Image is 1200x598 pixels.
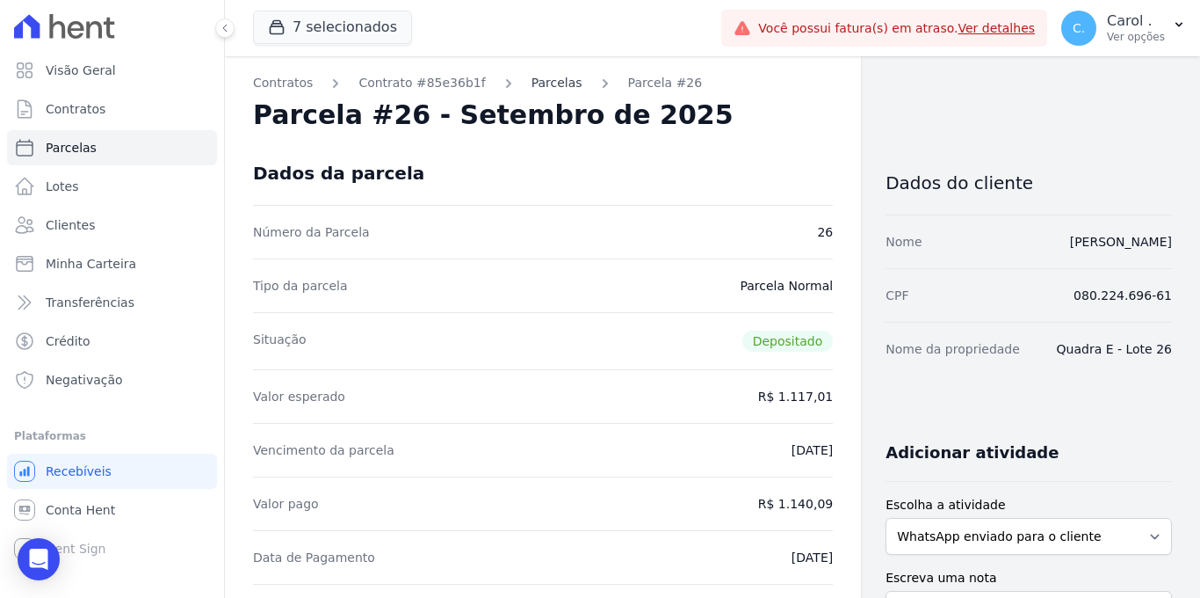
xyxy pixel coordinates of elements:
[7,454,217,489] a: Recebíveis
[792,549,833,566] dd: [DATE]
[46,100,105,118] span: Contratos
[1047,4,1200,53] button: C. Carol . Ver opções
[742,331,834,352] span: Depositado
[46,371,123,389] span: Negativação
[7,130,217,165] a: Parcelas
[1073,287,1172,304] dd: 080.224.696-61
[253,163,424,184] div: Dados da parcela
[253,74,833,92] nav: Breadcrumb
[253,74,313,92] a: Contratos
[7,285,217,320] a: Transferências
[46,255,136,273] span: Minha Carteira
[253,223,370,241] dt: Número da Parcela
[531,74,582,92] a: Parcelas
[7,324,217,359] a: Crédito
[758,495,833,513] dd: R$ 1.140,09
[1073,22,1085,34] span: C.
[253,495,319,513] dt: Valor pago
[7,53,217,88] a: Visão Geral
[1107,12,1165,30] p: Carol .
[886,442,1059,463] h3: Adicionar atividade
[253,11,412,44] button: 7 selecionados
[817,223,833,241] dd: 26
[46,178,79,195] span: Lotes
[1057,340,1172,358] dd: Quadra E - Lote 26
[7,169,217,204] a: Lotes
[886,233,922,251] dt: Nome
[792,441,833,459] dd: [DATE]
[7,362,217,397] a: Negativação
[7,208,217,243] a: Clientes
[46,62,116,79] span: Visão Geral
[358,74,485,92] a: Contrato #85e36b1f
[886,287,908,304] dt: CPF
[886,340,1020,358] dt: Nome da propriedade
[18,538,60,580] div: Open Intercom Messenger
[46,501,115,519] span: Conta Hent
[7,492,217,528] a: Conta Hent
[958,21,1035,35] a: Ver detalhes
[758,388,833,405] dd: R$ 1.117,01
[46,216,95,234] span: Clientes
[886,569,1172,587] label: Escreva uma nota
[253,388,345,405] dt: Valor esperado
[253,99,734,131] h2: Parcela #26 - Setembro de 2025
[46,294,134,311] span: Transferências
[740,277,833,295] dd: Parcela Normal
[46,139,97,157] span: Parcelas
[886,172,1172,193] h3: Dados do cliente
[46,332,90,350] span: Crédito
[253,277,348,295] dt: Tipo da parcela
[758,19,1035,38] span: Você possui fatura(s) em atraso.
[14,426,210,447] div: Plataformas
[253,331,307,352] dt: Situação
[628,74,703,92] a: Parcela #26
[7,246,217,281] a: Minha Carteira
[253,441,394,459] dt: Vencimento da parcela
[1070,235,1172,249] a: [PERSON_NAME]
[7,91,217,127] a: Contratos
[46,463,112,480] span: Recebíveis
[253,549,375,566] dt: Data de Pagamento
[1107,30,1165,44] p: Ver opções
[886,496,1172,514] label: Escolha a atividade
